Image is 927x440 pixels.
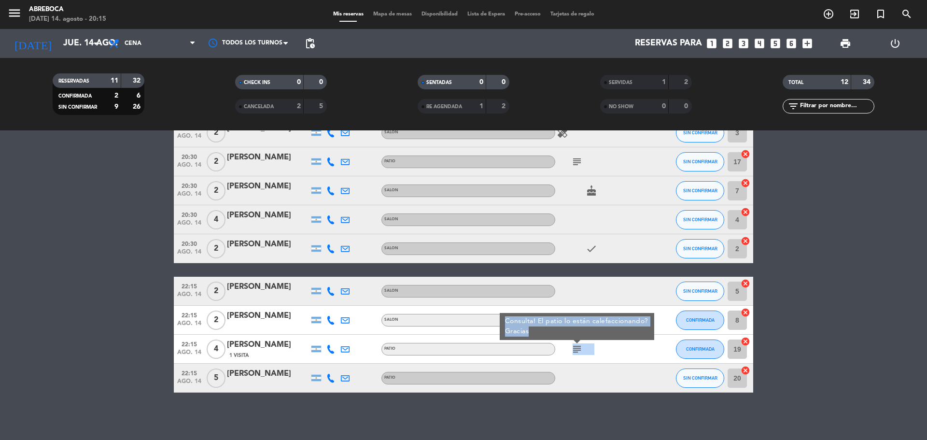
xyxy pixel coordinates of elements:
div: [PERSON_NAME] [227,281,309,293]
span: ago. 14 [177,249,201,260]
span: 2 [207,239,225,258]
button: SIN CONFIRMAR [676,152,724,171]
span: SIN CONFIRMAR [58,105,97,110]
strong: 2 [684,79,690,85]
span: CANCELADA [244,104,274,109]
div: Consulta! El patio lo están calefaccionando? Gracias [505,316,649,337]
button: SIN CONFIRMAR [676,369,724,388]
div: [PERSON_NAME] [227,310,309,322]
i: cancel [741,366,750,375]
div: [PERSON_NAME] [227,368,309,380]
span: SIN CONFIRMAR [683,217,717,222]
span: TOTAL [788,80,803,85]
button: SIN CONFIRMAR [676,282,724,301]
i: looks_one [705,37,718,50]
span: ago. 14 [177,191,201,202]
span: 2 [207,311,225,330]
strong: 0 [319,79,325,85]
i: looks_5 [769,37,782,50]
span: CONFIRMADA [686,317,715,323]
span: ago. 14 [177,133,201,144]
i: add_circle_outline [823,8,834,20]
span: pending_actions [304,38,316,49]
span: Reserva especial [868,6,894,22]
span: SIN CONFIRMAR [683,375,717,381]
input: Filtrar por nombre... [799,101,874,112]
strong: 6 [137,92,142,99]
i: filter_list [787,100,799,112]
i: cancel [741,236,750,246]
div: [PERSON_NAME] [227,151,309,164]
i: exit_to_app [849,8,860,20]
span: SALON [384,130,398,134]
span: ago. 14 [177,378,201,389]
span: ago. 14 [177,320,201,331]
span: Reservas para [635,39,702,48]
strong: 0 [502,79,507,85]
strong: 12 [841,79,848,85]
span: SIN CONFIRMAR [683,130,717,135]
span: Disponibilidad [417,12,463,17]
i: cancel [741,207,750,217]
i: looks_two [721,37,734,50]
i: arrow_drop_down [90,38,101,49]
span: 1 Visita [229,352,249,359]
i: power_settings_new [889,38,901,49]
span: SENTADAS [426,80,452,85]
span: Mapa de mesas [368,12,417,17]
strong: 0 [479,79,483,85]
span: SIN CONFIRMAR [683,188,717,193]
strong: 9 [114,103,118,110]
strong: 1 [479,103,483,110]
button: CONFIRMADA [676,340,724,359]
span: RESERVADAS [58,79,89,84]
span: 2 [207,123,225,142]
span: SIN CONFIRMAR [683,159,717,164]
i: looks_4 [753,37,766,50]
span: SIN CONFIRMAR [683,246,717,251]
i: looks_6 [785,37,798,50]
span: SALON [384,217,398,221]
i: cake [586,185,597,197]
strong: 0 [662,103,666,110]
strong: 0 [297,79,301,85]
strong: 11 [111,77,118,84]
span: ago. 14 [177,349,201,360]
i: search [901,8,913,20]
button: SIN CONFIRMAR [676,181,724,200]
span: 20:30 [177,151,201,162]
strong: 2 [502,103,507,110]
span: 20:30 [177,238,201,249]
i: [DATE] [7,33,58,54]
span: ago. 14 [177,291,201,302]
span: CONFIRMADA [686,346,715,352]
i: add_box [801,37,814,50]
span: 20:30 [177,180,201,191]
button: SIN CONFIRMAR [676,210,724,229]
strong: 1 [662,79,666,85]
i: looks_3 [737,37,750,50]
div: LOG OUT [870,29,920,58]
div: [PERSON_NAME] [227,209,309,222]
span: PATIO [384,347,395,351]
span: 2 [207,282,225,301]
span: RE AGENDADA [426,104,462,109]
i: healing [557,127,568,139]
span: 4 [207,210,225,229]
strong: 32 [133,77,142,84]
span: SERVIDAS [609,80,632,85]
span: CHECK INS [244,80,270,85]
span: 22:15 [177,309,201,320]
button: SIN CONFIRMAR [676,239,724,258]
span: Lista de Espera [463,12,510,17]
span: PATIO [384,159,395,163]
span: PATIO [384,376,395,380]
i: cancel [741,308,750,317]
i: cancel [741,337,750,346]
span: Tarjetas de regalo [546,12,599,17]
strong: 5 [319,103,325,110]
span: 2 [207,152,225,171]
span: BUSCAR [894,6,920,22]
strong: 2 [114,92,118,99]
strong: 2 [297,103,301,110]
